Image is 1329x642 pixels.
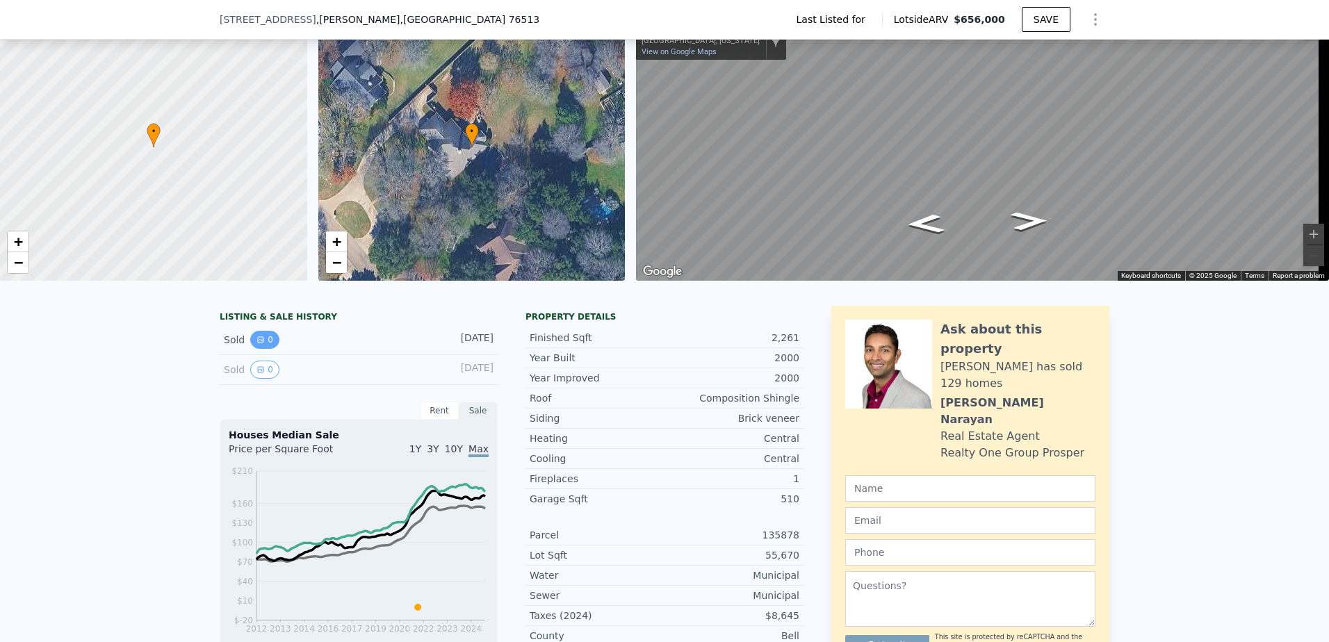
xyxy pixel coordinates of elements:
[326,252,347,273] a: Zoom out
[427,443,439,454] span: 3Y
[845,539,1095,566] input: Phone
[1022,7,1070,32] button: SAVE
[250,331,279,349] button: View historical data
[229,428,489,442] div: Houses Median Sale
[1273,272,1325,279] a: Report a problem
[220,13,316,26] span: [STREET_ADDRESS]
[237,557,253,567] tspan: $70
[318,624,339,634] tspan: 2016
[530,609,664,623] div: Taxes (2024)
[237,577,253,586] tspan: $40
[664,391,799,405] div: Composition Shingle
[246,624,268,634] tspan: 2012
[231,538,253,548] tspan: $100
[940,359,1095,392] div: [PERSON_NAME] has sold 129 homes
[8,231,28,252] a: Zoom in
[147,125,161,138] span: •
[639,263,685,281] img: Google
[530,492,664,506] div: Garage Sqft
[530,411,664,425] div: Siding
[231,466,253,476] tspan: $210
[237,596,253,606] tspan: $10
[250,361,279,379] button: View historical data
[940,428,1040,445] div: Real Estate Agent
[365,624,386,634] tspan: 2019
[530,472,664,486] div: Fireplaces
[664,351,799,365] div: 2000
[639,263,685,281] a: Open this area in Google Maps (opens a new window)
[664,568,799,582] div: Municipal
[8,252,28,273] a: Zoom out
[530,431,664,445] div: Heating
[14,254,23,271] span: −
[220,311,498,325] div: LISTING & SALE HISTORY
[332,233,341,250] span: +
[636,14,1329,281] div: Street View
[461,624,482,634] tspan: 2024
[530,391,664,405] div: Roof
[147,123,161,147] div: •
[332,254,341,271] span: −
[465,123,479,147] div: •
[445,443,463,454] span: 10Y
[664,609,799,623] div: $8,645
[940,395,1095,428] div: [PERSON_NAME] Narayan
[664,588,799,602] div: Municipal
[1121,271,1181,281] button: Keyboard shortcuts
[664,331,799,345] div: 2,261
[954,14,1005,25] span: $656,000
[432,331,494,349] div: [DATE]
[231,518,253,528] tspan: $130
[940,320,1095,359] div: Ask about this property
[771,33,781,48] a: Show location on map
[530,331,664,345] div: Finished Sqft
[525,311,804,322] div: Property details
[642,36,760,45] div: [GEOGRAPHIC_DATA], [US_STATE]
[1189,272,1237,279] span: © 2025 Google
[894,13,954,26] span: Lotside ARV
[530,528,664,542] div: Parcel
[459,402,498,420] div: Sale
[229,442,359,464] div: Price per Square Foot
[224,331,348,349] div: Sold
[1303,224,1324,245] button: Zoom in
[664,472,799,486] div: 1
[389,624,411,634] tspan: 2020
[400,14,540,25] span: , [GEOGRAPHIC_DATA] 76513
[664,411,799,425] div: Brick veneer
[664,548,799,562] div: 55,670
[437,624,458,634] tspan: 2023
[664,371,799,385] div: 2000
[530,588,664,602] div: Sewer
[270,624,291,634] tspan: 2013
[995,207,1063,235] path: Go Southeast, River Pl Dr
[409,443,421,454] span: 1Y
[530,351,664,365] div: Year Built
[664,528,799,542] div: 135878
[1082,6,1109,33] button: Show Options
[845,507,1095,534] input: Email
[341,624,363,634] tspan: 2017
[293,624,315,634] tspan: 2014
[468,443,489,457] span: Max
[465,125,479,138] span: •
[326,231,347,252] a: Zoom in
[316,13,539,26] span: , [PERSON_NAME]
[890,210,961,238] path: Go Northwest, River Pl Dr
[530,452,664,466] div: Cooling
[845,475,1095,502] input: Name
[530,371,664,385] div: Year Improved
[530,548,664,562] div: Lot Sqft
[797,13,871,26] span: Last Listed for
[940,445,1084,461] div: Realty One Group Prosper
[231,499,253,509] tspan: $160
[1245,272,1264,279] a: Terms (opens in new tab)
[664,452,799,466] div: Central
[420,402,459,420] div: Rent
[664,431,799,445] div: Central
[234,616,253,625] tspan: $-20
[14,233,23,250] span: +
[224,361,348,379] div: Sold
[432,361,494,379] div: [DATE]
[636,14,1329,281] div: Map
